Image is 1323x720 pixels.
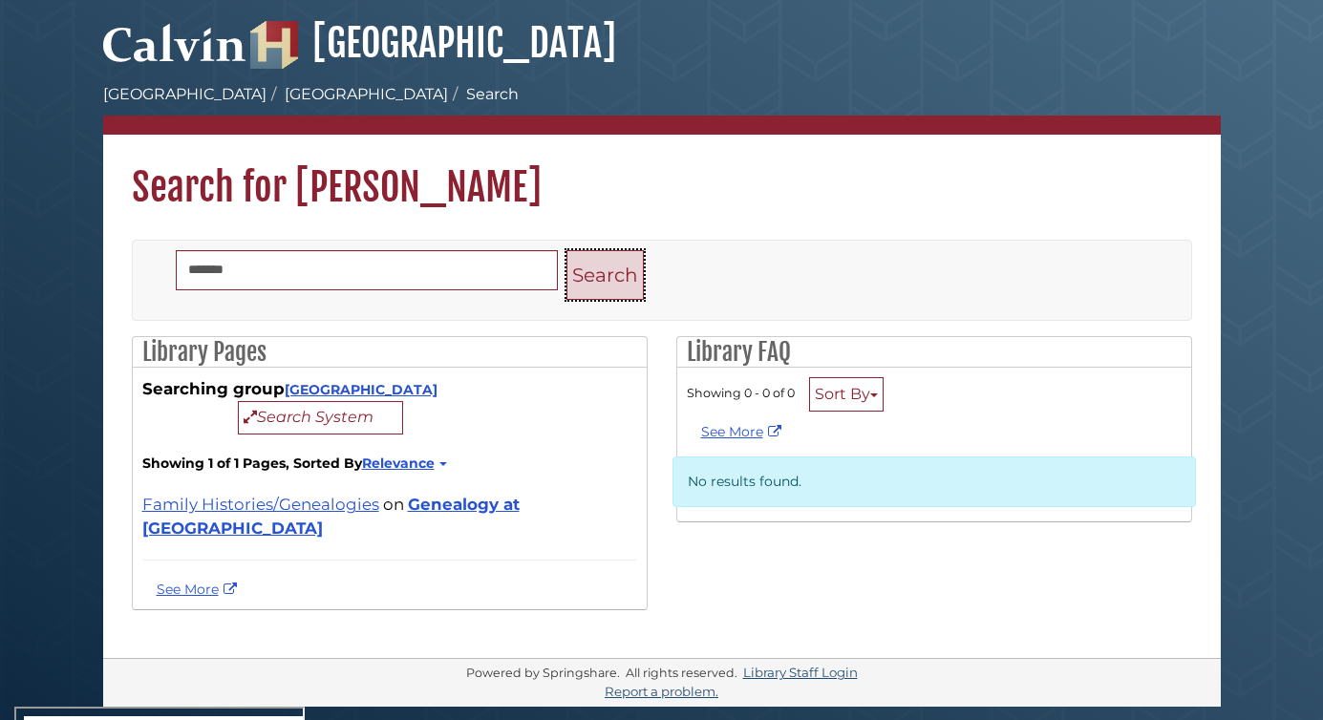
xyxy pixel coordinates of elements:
[285,85,448,103] a: [GEOGRAPHIC_DATA]
[211,113,322,125] div: Keywords by Traffic
[623,666,740,680] div: All rights reserved.
[677,337,1191,368] h2: Library FAQ
[31,31,46,46] img: logo_orange.svg
[157,581,242,598] a: See more rietema results
[809,377,884,412] button: Sort By
[672,456,1196,507] p: No results found.
[743,665,858,680] a: Library Staff Login
[103,135,1221,211] h1: Search for [PERSON_NAME]
[50,50,316,65] div: Domain: [DOMAIN_NAME][PERSON_NAME]
[103,83,1221,135] nav: breadcrumb
[463,666,623,680] div: Powered by Springshare.
[605,684,718,699] a: Report a problem.
[103,85,267,103] a: [GEOGRAPHIC_DATA]
[250,19,616,67] a: [GEOGRAPHIC_DATA]
[103,15,246,69] img: Calvin
[362,455,444,472] a: Relevance
[52,111,67,126] img: tab_domain_overview_orange.svg
[103,44,246,61] a: Calvin University
[190,111,205,126] img: tab_keywords_by_traffic_grey.svg
[285,381,437,398] a: [GEOGRAPHIC_DATA]
[566,250,644,301] button: Search
[73,113,171,125] div: Domain Overview
[238,401,403,434] button: Search System
[142,454,637,474] strong: Showing 1 of 1 Pages, Sorted By
[53,31,94,46] div: v 4.0.25
[142,377,637,434] div: Searching group
[701,423,786,440] a: See More
[142,495,379,514] a: Family Histories/Genealogies
[383,495,404,514] span: on
[133,337,647,368] h2: Library Pages
[687,386,795,400] span: Showing 0 - 0 of 0
[142,495,520,538] a: Genealogy at [GEOGRAPHIC_DATA]
[250,21,298,69] img: Hekman Library Logo
[31,50,46,65] img: website_grey.svg
[448,83,519,106] li: Search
